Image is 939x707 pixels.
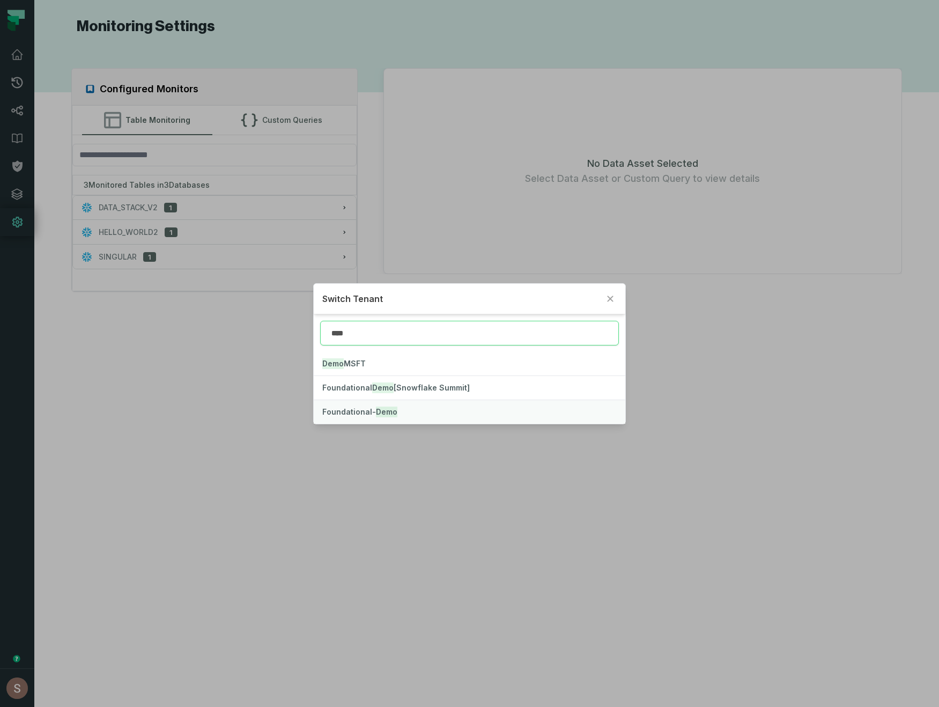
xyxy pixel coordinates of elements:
[372,382,394,393] mark: Demo
[322,358,344,369] mark: Demo
[322,407,397,416] span: Foundational-
[322,359,366,368] span: MSFT
[314,376,626,400] button: FoundationalDemo[Snowflake Summit]
[604,292,617,305] button: Close
[314,352,626,375] button: DemoMSFT
[322,383,470,392] span: Foundational [Snowflake Summit]
[376,407,397,417] mark: Demo
[322,292,600,305] h2: Switch Tenant
[314,400,626,424] button: Foundational-Demo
